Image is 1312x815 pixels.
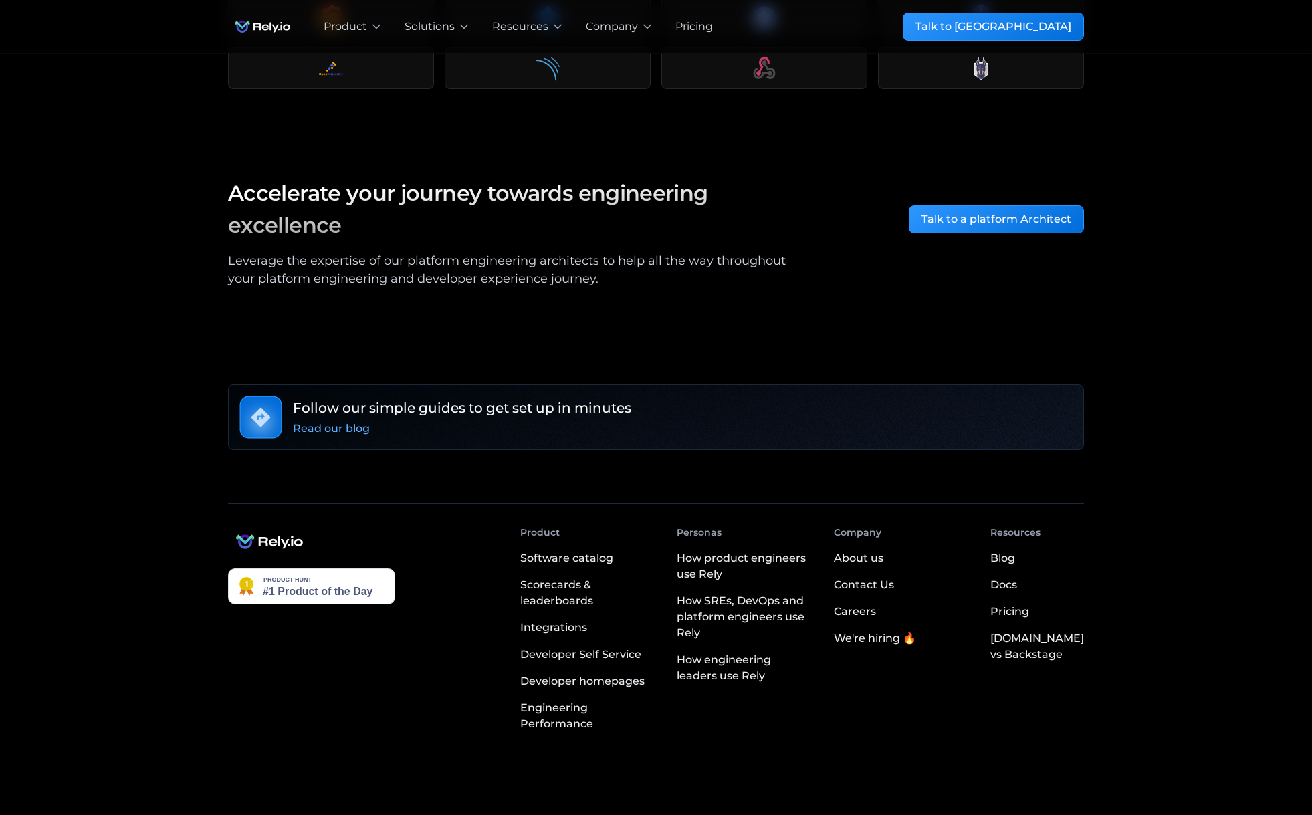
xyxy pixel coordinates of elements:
[520,577,655,609] div: Scorecards & leaderboards
[293,421,370,437] div: Read our blog
[228,13,297,40] a: home
[677,550,812,582] div: How product engineers use Rely
[228,177,802,241] h3: Accelerate your journey towards engineering excellence
[228,252,802,288] div: Leverage the expertise of our platform engineering architects to help all the way throughout your...
[834,577,894,593] div: Contact Us
[520,700,655,732] div: Engineering Performance
[520,641,655,668] a: Developer Self Service
[520,668,655,695] a: Developer homepages
[324,19,367,35] div: Product
[677,526,722,540] div: Personas
[834,550,883,566] div: About us
[834,630,916,647] div: We're hiring 🔥
[520,695,655,737] a: Engineering Performance
[675,19,713,35] a: Pricing
[990,598,1029,625] a: Pricing
[520,545,655,572] a: Software catalog
[520,673,645,689] div: Developer homepages
[520,526,560,540] div: Product
[834,598,876,625] a: Careers
[492,19,548,35] div: Resources
[228,13,297,40] img: Rely.io logo
[228,384,1084,450] a: Follow our simple guides to get set up in minutesRead our blog
[990,604,1029,620] div: Pricing
[677,588,812,647] a: How SREs, DevOps and platform engineers use Rely
[990,577,1017,593] div: Docs
[834,625,916,652] a: We're hiring 🔥
[990,545,1015,572] a: Blog
[520,550,613,566] div: Software catalog
[586,19,638,35] div: Company
[834,526,881,540] div: Company
[909,205,1084,233] a: Talk to a platform Architect
[990,550,1015,566] div: Blog
[228,568,395,604] img: Rely.io - The developer portal with an AI assistant you can speak with | Product Hunt
[903,13,1084,41] a: Talk to [GEOGRAPHIC_DATA]
[915,19,1071,35] div: Talk to [GEOGRAPHIC_DATA]
[834,604,876,620] div: Careers
[520,572,655,614] a: Scorecards & leaderboards
[834,572,894,598] a: Contact Us
[1224,727,1293,796] iframe: Chatbot
[990,625,1084,668] a: [DOMAIN_NAME] vs Backstage
[293,398,631,418] h6: Follow our simple guides to get set up in minutes
[677,545,812,588] a: How product engineers use Rely
[405,19,455,35] div: Solutions
[834,545,883,572] a: About us
[990,572,1017,598] a: Docs
[677,647,812,689] a: How engineering leaders use Rely
[677,593,812,641] div: How SREs, DevOps and platform engineers use Rely
[921,211,1071,227] div: Talk to a platform Architect
[677,652,812,684] div: How engineering leaders use Rely
[520,620,587,636] div: Integrations
[520,614,655,641] a: Integrations
[990,630,1084,663] div: [DOMAIN_NAME] vs Backstage
[520,647,641,663] div: Developer Self Service
[990,526,1041,540] div: Resources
